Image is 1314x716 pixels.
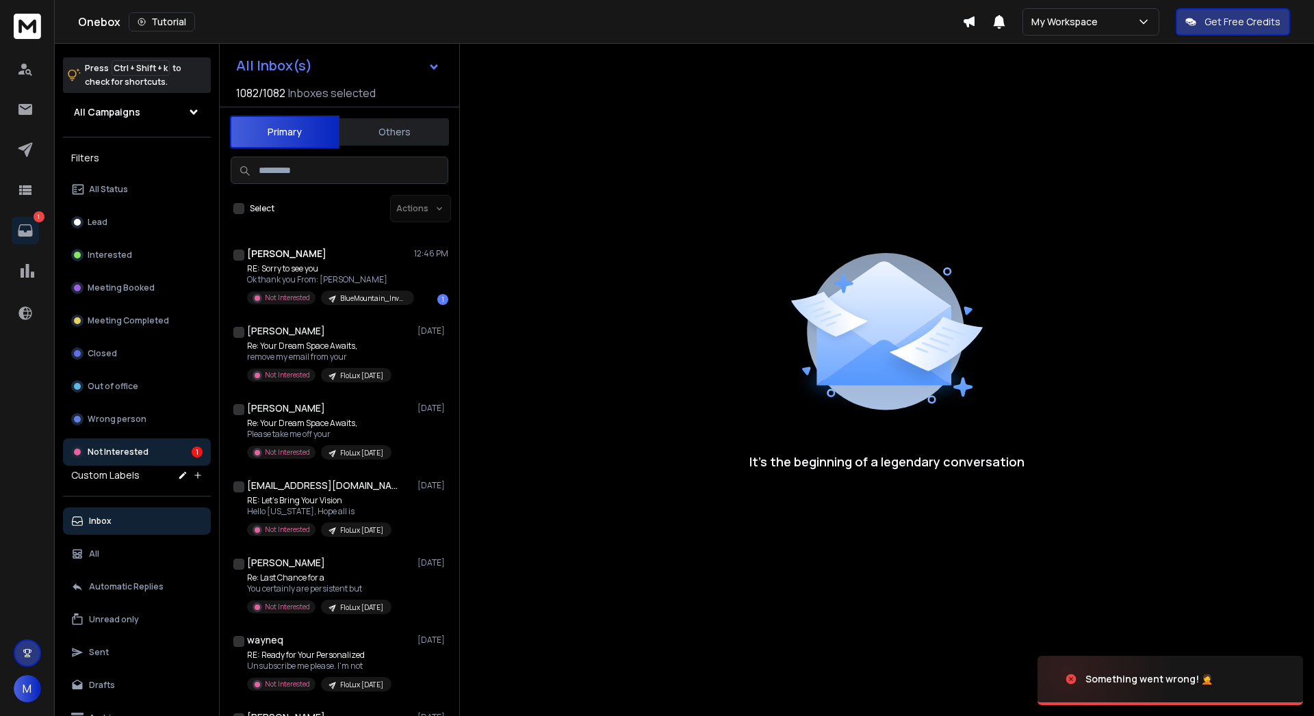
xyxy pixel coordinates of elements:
[1176,8,1290,36] button: Get Free Credits
[88,282,155,293] p: Meeting Booked
[417,326,448,336] p: [DATE]
[1031,15,1103,29] p: My Workspace
[1038,642,1174,716] img: image
[247,661,391,672] p: Unsubscribe me please. I’m not
[63,307,211,334] button: Meeting Completed
[247,418,391,429] p: Re: Your Dream Space Awaits,
[74,105,140,119] h1: All Campaigns
[265,370,310,380] p: Not Interested
[14,675,41,702] button: M
[63,606,211,633] button: Unread only
[78,12,962,31] div: Onebox
[63,274,211,302] button: Meeting Booked
[247,324,325,338] h1: [PERSON_NAME]
[88,315,169,326] p: Meeting Completed
[63,573,211,600] button: Automatic Replies
[250,203,274,214] label: Select
[417,480,448,491] p: [DATE]
[88,348,117,359] p: Closed
[12,217,39,244] a: 1
[63,507,211,535] button: Inbox
[88,414,146,425] p: Wrong person
[85,62,181,89] p: Press to check for shortcuts.
[247,263,411,274] p: RE: Sorry to see you
[265,447,310,458] p: Not Interested
[265,293,310,303] p: Not Interested
[247,352,391,362] p: remove my email from your
[192,447,203,458] div: 1
[749,452,1025,471] p: It’s the beginning of a legendary conversation
[89,680,115,691] p: Drafts
[88,250,132,261] p: Interested
[340,293,406,304] p: BlueMountain_Investor_Campaign
[63,209,211,236] button: Lead
[63,241,211,269] button: Interested
[63,176,211,203] button: All Status
[247,247,326,261] h1: [PERSON_NAME]
[247,650,391,661] p: RE: Ready for Your Personalized
[417,557,448,568] p: [DATE]
[414,248,448,259] p: 12:46 PM
[1085,672,1213,686] div: Something went wrong! 🤦
[89,581,164,592] p: Automatic Replies
[340,448,383,458] p: FloLux [DATE]
[247,633,283,647] h1: wayneq
[63,340,211,367] button: Closed
[63,540,211,568] button: All
[340,680,383,690] p: FloLux [DATE]
[417,635,448,646] p: [DATE]
[340,371,383,381] p: FloLux [DATE]
[247,401,325,415] h1: [PERSON_NAME]
[63,373,211,400] button: Out of office
[112,60,170,76] span: Ctrl + Shift + k
[89,184,128,195] p: All Status
[339,117,449,147] button: Others
[63,148,211,168] h3: Filters
[34,211,44,222] p: 1
[340,525,383,535] p: FloLux [DATE]
[247,583,391,594] p: You certainly are persistent but
[63,438,211,466] button: Not Interested1
[247,556,325,570] h1: [PERSON_NAME]
[265,679,310,689] p: Not Interested
[247,429,391,440] p: Please take me off your
[247,479,398,492] h1: [EMAIL_ADDRESS][DOMAIN_NAME]
[230,116,339,148] button: Primary
[88,381,138,392] p: Out of office
[247,572,391,583] p: Re: Last Chance for a
[288,85,376,101] h3: Inboxes selected
[71,468,140,482] h3: Custom Labels
[417,403,448,414] p: [DATE]
[247,341,391,352] p: Re: Your Dream Space Awaits,
[63,672,211,699] button: Drafts
[129,12,195,31] button: Tutorial
[89,548,99,559] p: All
[437,294,448,305] div: 1
[247,506,391,517] p: Hello [US_STATE], Hope all is
[340,602,383,613] p: FloLux [DATE]
[265,525,310,535] p: Not Interested
[88,447,149,458] p: Not Interested
[236,59,312,72] h1: All Inbox(s)
[247,274,411,285] p: Ok thank you From: [PERSON_NAME]
[265,602,310,612] p: Not Interested
[89,647,109,658] p: Sent
[89,516,112,527] p: Inbox
[89,614,139,625] p: Unread only
[1204,15,1280,29] p: Get Free Credits
[236,85,285,101] span: 1082 / 1082
[63,406,211,433] button: Wrong person
[225,52,451,79] button: All Inbox(s)
[247,495,391,506] p: RE: Let's Bring Your Vision
[63,98,211,126] button: All Campaigns
[88,217,107,228] p: Lead
[63,639,211,666] button: Sent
